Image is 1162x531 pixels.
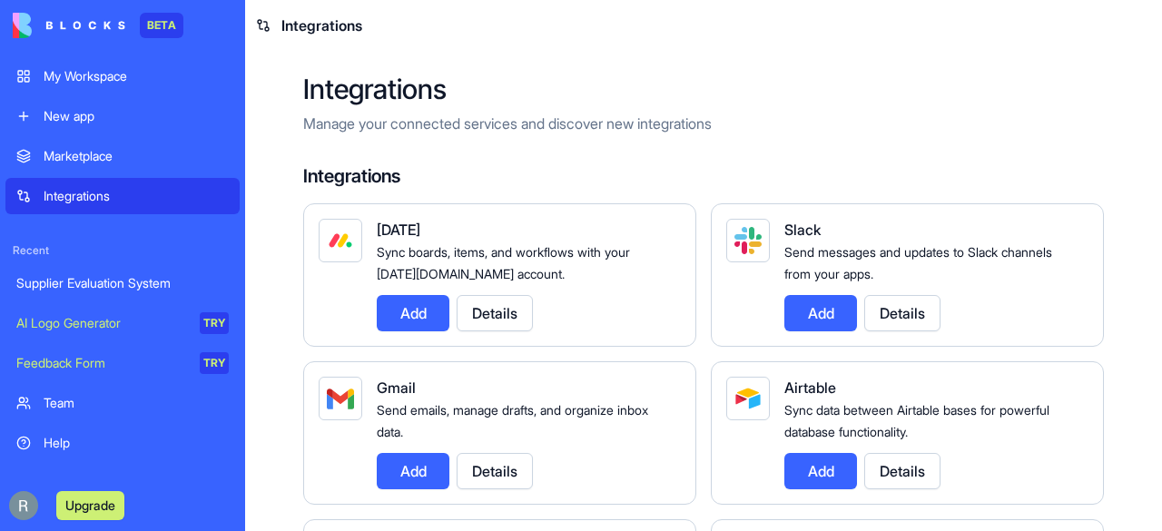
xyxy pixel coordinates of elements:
div: My Workspace [44,67,229,85]
span: Slack [784,221,821,239]
span: Gmail [377,379,416,397]
span: Sync boards, items, and workflows with your [DATE][DOMAIN_NAME] account. [377,244,630,281]
span: [DATE] [377,221,420,239]
span: Integrations [281,15,362,36]
span: Send messages and updates to Slack channels from your apps. [784,244,1052,281]
span: Airtable [784,379,836,397]
a: BETA [13,13,183,38]
a: My Workspace [5,58,240,94]
h4: Integrations [303,163,1104,189]
div: New app [44,107,229,125]
img: logo [13,13,125,38]
a: Feedback FormTRY [5,345,240,381]
button: Details [457,295,533,331]
div: AI Logo Generator [16,314,187,332]
div: Supplier Evaluation System [16,274,229,292]
a: Integrations [5,178,240,214]
div: Marketplace [44,147,229,165]
a: New app [5,98,240,134]
button: Details [457,453,533,489]
button: Add [377,295,449,331]
a: Supplier Evaluation System [5,265,240,301]
a: Team [5,385,240,421]
a: Upgrade [56,496,124,514]
p: Manage your connected services and discover new integrations [303,113,1104,134]
div: TRY [200,352,229,374]
div: BETA [140,13,183,38]
a: Marketplace [5,138,240,174]
div: Feedback Form [16,354,187,372]
button: Upgrade [56,491,124,520]
div: Integrations [44,187,229,205]
button: Details [864,295,940,331]
button: Add [784,295,857,331]
span: Send emails, manage drafts, and organize inbox data. [377,402,648,439]
div: Team [44,394,229,412]
span: Recent [5,243,240,258]
div: TRY [200,312,229,334]
span: Sync data between Airtable bases for powerful database functionality. [784,402,1049,439]
a: Help [5,425,240,461]
div: Help [44,434,229,452]
button: Add [377,453,449,489]
h2: Integrations [303,73,1104,105]
a: Give feedback [5,465,240,501]
button: Add [784,453,857,489]
img: ACg8ocJitbAr_iDuyohUpdF_dDAZjBWQbWtVL-JWZVpIO3reobKdUQ=s96-c [9,491,38,520]
button: Details [864,453,940,489]
a: AI Logo GeneratorTRY [5,305,240,341]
